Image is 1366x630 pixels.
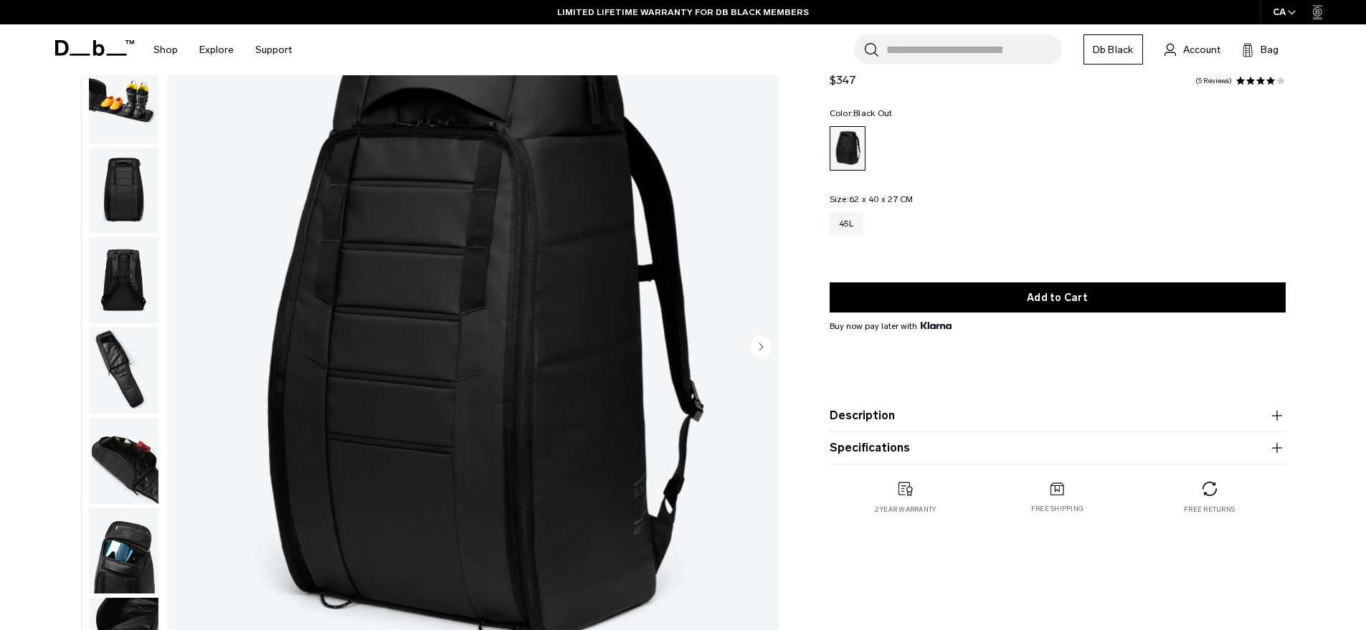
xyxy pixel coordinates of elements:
[88,327,159,414] button: Hugger Bootpack 45L Black Out
[255,24,292,75] a: Support
[89,57,158,143] img: Hugger Bootpack 45L Black Out
[1184,505,1235,515] p: Free returns
[830,109,893,118] legend: Color:
[1083,34,1143,65] a: Db Black
[143,24,303,75] nav: Main Navigation
[88,507,159,595] button: Hugger Bootpack 45L Black Out
[830,407,1286,424] button: Description
[853,108,892,118] span: Black Out
[849,194,914,204] span: 62 x 40 x 27 CM
[1165,41,1220,58] a: Account
[830,126,865,171] a: Black Out
[875,505,936,515] p: 2 year warranty
[88,417,159,505] button: Hugger Bootpack 45L Black Out
[89,418,158,504] img: Hugger Bootpack 45L Black Out
[557,6,809,19] a: LIMITED LIFETIME WARRANTY FOR DB BLACK MEMBERS
[89,508,158,594] img: Hugger Bootpack 45L Black Out
[1183,42,1220,57] span: Account
[88,147,159,234] button: Hugger Bootpack 45L Black Out
[1261,42,1279,57] span: Bag
[199,24,234,75] a: Explore
[830,439,1286,457] button: Specifications
[88,237,159,324] button: Hugger Bootpack 45L Black Out
[1195,77,1232,85] a: 5 reviews
[830,195,914,204] legend: Size:
[89,328,158,414] img: Hugger Bootpack 45L Black Out
[830,282,1286,312] button: Add to Cart
[830,212,863,235] a: 45L
[1242,41,1279,58] button: Bag
[89,148,158,234] img: Hugger Bootpack 45L Black Out
[89,237,158,323] img: Hugger Bootpack 45L Black Out
[750,335,772,360] button: Next slide
[153,24,178,75] a: Shop
[921,322,952,329] img: {"height" => 20, "alt" => "Klarna"}
[1031,504,1083,514] p: Free shipping
[830,320,952,333] span: Buy now pay later with
[830,73,856,87] span: $347
[88,57,159,144] button: Hugger Bootpack 45L Black Out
